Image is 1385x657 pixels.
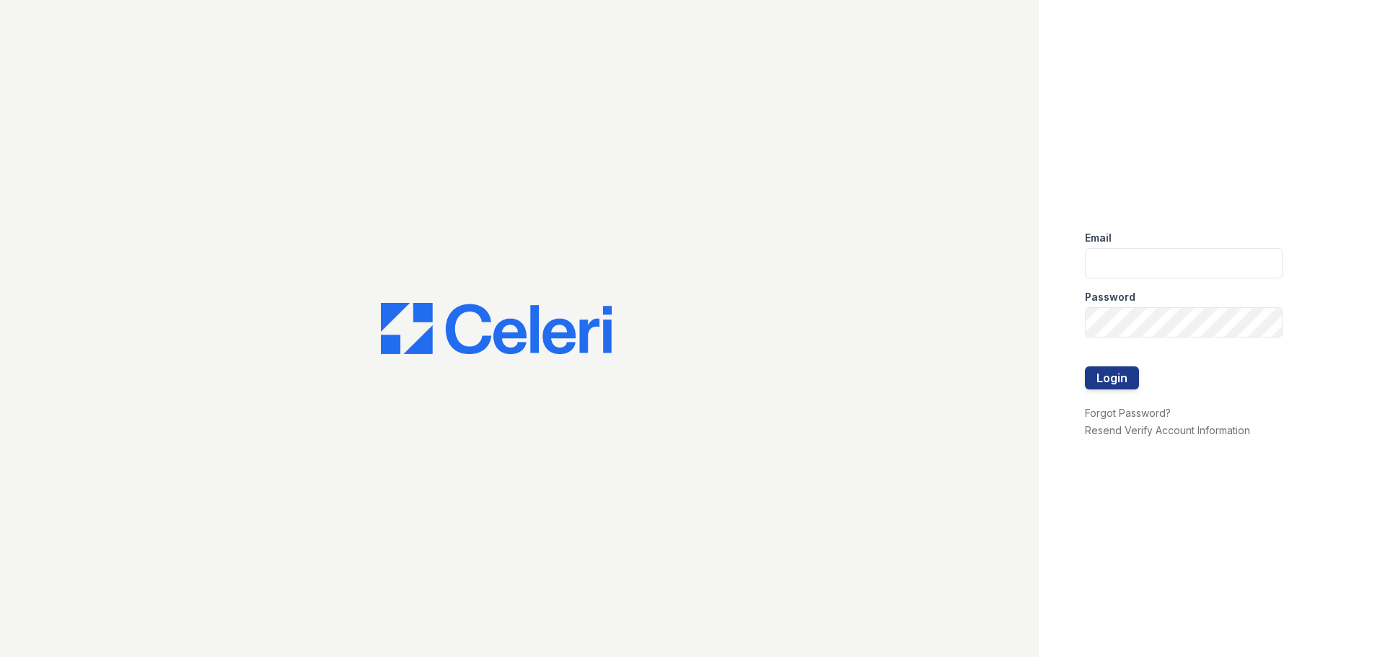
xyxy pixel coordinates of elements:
[1085,366,1139,389] button: Login
[1085,231,1112,245] label: Email
[381,303,612,355] img: CE_Logo_Blue-a8612792a0a2168367f1c8372b55b34899dd931a85d93a1a3d3e32e68fde9ad4.png
[1085,290,1135,304] label: Password
[1085,407,1171,419] a: Forgot Password?
[1085,424,1250,436] a: Resend Verify Account Information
